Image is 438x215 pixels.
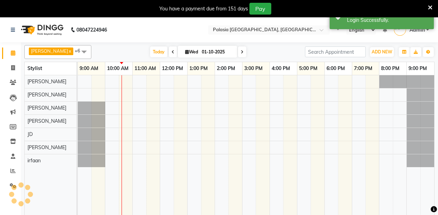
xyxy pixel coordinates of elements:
b: 08047224946 [76,20,107,40]
span: [PERSON_NAME] [27,92,66,98]
a: 1:00 PM [188,63,209,74]
a: 11:00 AM [133,63,158,74]
span: Today [150,46,167,57]
a: 6:00 PM [325,63,347,74]
button: ADD NEW [370,47,394,57]
div: Login Successfully. [347,17,429,24]
span: [PERSON_NAME] [31,48,68,54]
span: Stylist [27,65,42,71]
a: 7:00 PM [352,63,374,74]
button: Pay [249,3,271,15]
a: 9:00 AM [78,63,100,74]
span: [PERSON_NAME] [27,144,66,150]
a: 12:00 PM [160,63,185,74]
img: Admin [394,24,406,36]
span: +6 [75,48,85,53]
a: 5:00 PM [297,63,319,74]
input: 2025-10-01 [200,47,234,57]
div: You have a payment due from 151 days [159,5,248,12]
span: [PERSON_NAME] [27,78,66,85]
a: 9:00 PM [407,63,429,74]
a: x [68,48,71,54]
span: irfaan [27,157,41,164]
a: 10:00 AM [105,63,130,74]
input: Search Appointment [305,46,366,57]
span: JD [27,131,33,137]
span: ADD NEW [372,49,392,54]
a: 4:00 PM [270,63,292,74]
a: 3:00 PM [242,63,264,74]
span: [PERSON_NAME] [27,118,66,124]
span: Admin [410,26,425,34]
img: logo [18,20,65,40]
a: 8:00 PM [379,63,401,74]
a: 2:00 PM [215,63,237,74]
span: Wed [183,49,200,54]
span: [PERSON_NAME] [27,105,66,111]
